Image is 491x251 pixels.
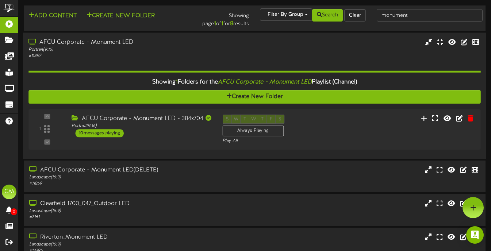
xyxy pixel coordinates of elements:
[29,200,211,208] div: Clearfield 1700_047_Outdoor LED
[177,8,254,28] div: Showing page of for results
[28,46,211,53] div: Portrait ( 9:16 )
[222,125,284,136] div: Always Playing
[466,226,484,244] div: Open Intercom Messenger
[29,242,211,248] div: Landscape ( 16:9 )
[75,129,123,137] div: 10 messages playing
[344,9,366,22] button: Clear
[176,79,178,85] span: 1
[2,185,16,199] div: CM
[29,181,211,187] div: # 11859
[218,79,312,85] i: AFCU Corporate - Monument LED
[29,174,211,181] div: Landscape ( 16:9 )
[11,208,17,215] span: 0
[260,8,312,21] button: Filter By Group
[377,9,483,22] input: -- Search Playlists by Name --
[84,11,157,20] button: Create New Folder
[29,208,211,214] div: Landscape ( 16:9 )
[23,74,486,90] div: Showing Folders for the Playlist (Channel)
[230,20,233,27] strong: 8
[29,233,211,242] div: Riverton_Monument LED
[72,115,211,123] div: AFCU Corporate - Monument LED - 384x704
[222,138,325,144] div: Play All
[312,9,343,22] button: Search
[29,166,211,174] div: AFCU Corporate - Monument LED(DELETE)
[28,53,211,59] div: # 11897
[29,214,211,220] div: # 7161
[28,38,211,46] div: AFCU Corporate - Monument LED
[214,20,216,27] strong: 1
[72,123,211,129] div: Portrait ( 9:16 )
[221,20,223,27] strong: 1
[27,11,79,20] button: Add Content
[28,90,481,104] button: Create New Folder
